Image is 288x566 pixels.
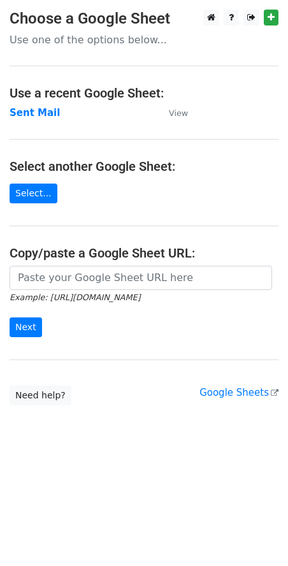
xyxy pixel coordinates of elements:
[10,317,42,337] input: Next
[156,107,188,119] a: View
[10,245,278,261] h4: Copy/paste a Google Sheet URL:
[10,184,57,203] a: Select...
[10,386,71,405] a: Need help?
[10,10,278,28] h3: Choose a Google Sheet
[169,108,188,118] small: View
[10,107,60,119] a: Sent Mail
[199,387,278,398] a: Google Sheets
[10,33,278,47] p: Use one of the options below...
[10,159,278,174] h4: Select another Google Sheet:
[10,293,140,302] small: Example: [URL][DOMAIN_NAME]
[10,85,278,101] h4: Use a recent Google Sheet:
[10,266,272,290] input: Paste your Google Sheet URL here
